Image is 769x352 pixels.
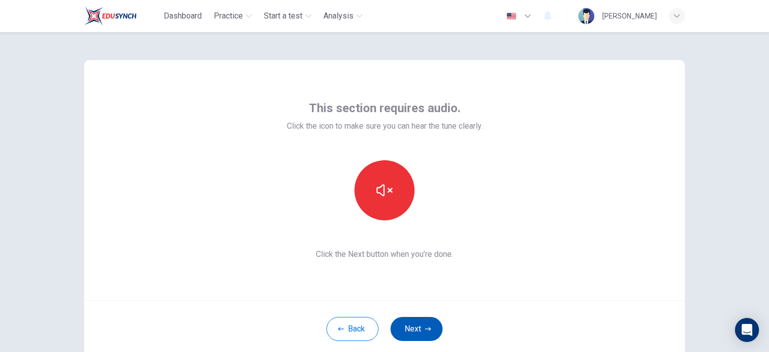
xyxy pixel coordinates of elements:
[160,7,206,25] button: Dashboard
[578,8,594,24] img: Profile picture
[84,6,137,26] img: EduSynch logo
[264,10,302,22] span: Start a test
[84,6,160,26] a: EduSynch logo
[210,7,256,25] button: Practice
[214,10,243,22] span: Practice
[287,248,483,260] span: Click the Next button when you’re done.
[735,318,759,342] div: Open Intercom Messenger
[287,120,483,132] span: Click the icon to make sure you can hear the tune clearly.
[602,10,657,22] div: [PERSON_NAME]
[326,317,378,341] button: Back
[309,100,461,116] span: This section requires audio.
[505,13,518,20] img: en
[323,10,353,22] span: Analysis
[319,7,366,25] button: Analysis
[391,317,443,341] button: Next
[260,7,315,25] button: Start a test
[164,10,202,22] span: Dashboard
